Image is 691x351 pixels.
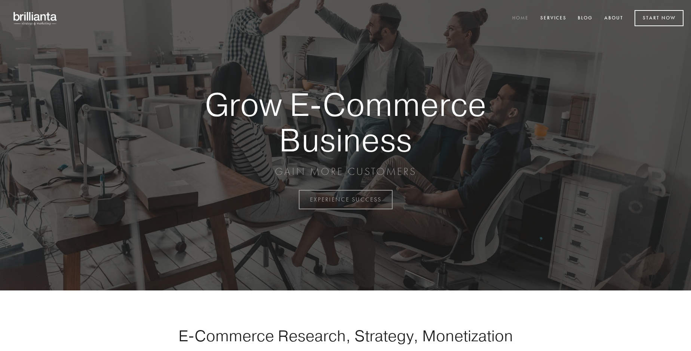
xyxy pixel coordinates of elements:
a: EXPERIENCE SUCCESS [299,190,393,209]
a: Blog [573,12,598,25]
p: GAIN MORE CUSTOMERS [179,165,512,178]
a: Services [535,12,571,25]
a: Home [507,12,534,25]
img: brillianta - research, strategy, marketing [7,7,64,29]
a: Start Now [635,10,684,26]
h1: E-Commerce Research, Strategy, Monetization [155,326,536,345]
a: About [599,12,628,25]
strong: Grow E-Commerce Business [179,87,512,157]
